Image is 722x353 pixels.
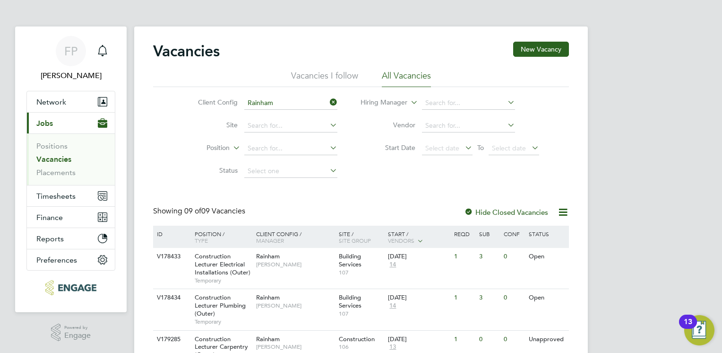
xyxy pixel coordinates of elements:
button: Timesheets [27,185,115,206]
div: Unapproved [526,331,567,348]
span: Finance [36,213,63,222]
div: 0 [501,248,526,265]
button: Open Resource Center, 13 new notifications [684,315,714,345]
span: 107 [339,269,384,276]
span: Construction Lecturer Plumbing (Outer) [195,293,246,318]
span: Network [36,97,66,106]
div: Showing [153,206,247,216]
span: Site Group [339,237,371,244]
div: 0 [501,331,526,348]
a: Vacancies [36,155,71,164]
span: [PERSON_NAME] [256,302,334,309]
div: Start / [386,226,452,249]
a: Positions [36,141,68,150]
span: Type [195,237,208,244]
div: V178433 [155,248,188,265]
h2: Vacancies [153,42,220,61]
div: 1 [452,289,476,307]
label: Start Date [361,143,415,152]
div: Position / [188,226,254,248]
span: Frank Pocock [26,70,115,81]
span: [PERSON_NAME] [256,261,334,268]
button: Network [27,91,115,112]
span: 09 of [184,206,201,216]
div: 3 [477,289,501,307]
span: Temporary [195,277,251,284]
img: morganhunt-logo-retina.png [45,280,96,295]
a: Powered byEngage [51,324,91,342]
div: 1 [452,248,476,265]
div: Open [526,289,567,307]
div: Site / [336,226,386,248]
div: Status [526,226,567,242]
input: Search for... [422,119,515,132]
nav: Main navigation [15,26,127,312]
label: Site [183,121,238,129]
button: Preferences [27,249,115,270]
div: 3 [477,248,501,265]
label: Status [183,166,238,175]
span: Engage [64,332,91,340]
a: Placements [36,168,76,177]
span: Powered by [64,324,91,332]
button: Jobs [27,113,115,133]
span: Jobs [36,119,53,128]
div: 13 [684,322,692,334]
input: Select one [244,165,337,178]
label: Vendor [361,121,415,129]
span: Select date [492,144,526,152]
span: 09 Vacancies [184,206,245,216]
span: 107 [339,310,384,318]
input: Search for... [244,97,337,110]
span: Preferences [36,256,77,265]
span: 106 [339,343,384,351]
a: Go to home page [26,280,115,295]
li: Vacancies I follow [291,70,358,87]
div: Conf [501,226,526,242]
div: Jobs [27,133,115,185]
div: ID [155,226,188,242]
label: Position [175,143,230,153]
span: To [474,141,487,154]
input: Search for... [244,142,337,155]
span: 13 [388,343,397,351]
div: [DATE] [388,253,449,261]
span: FP [64,45,77,57]
div: 0 [501,289,526,307]
button: Finance [27,207,115,228]
div: [DATE] [388,294,449,302]
span: Timesheets [36,192,76,201]
div: Open [526,248,567,265]
a: FP[PERSON_NAME] [26,36,115,81]
span: Construction Lecturer Electrical Installations (Outer) [195,252,250,276]
div: 0 [477,331,501,348]
div: Reqd [452,226,476,242]
label: Hiring Manager [353,98,407,107]
span: [PERSON_NAME] [256,343,334,351]
span: Construction [339,335,375,343]
span: Building Services [339,293,361,309]
div: [DATE] [388,335,449,344]
span: 14 [388,261,397,269]
label: Client Config [183,98,238,106]
span: Building Services [339,252,361,268]
span: Rainham [256,293,280,301]
input: Search for... [244,119,337,132]
div: Client Config / [254,226,336,248]
span: Manager [256,237,284,244]
span: 14 [388,302,397,310]
div: 1 [452,331,476,348]
button: Reports [27,228,115,249]
div: V178434 [155,289,188,307]
span: Rainham [256,252,280,260]
button: New Vacancy [513,42,569,57]
span: Temporary [195,318,251,326]
span: Rainham [256,335,280,343]
li: All Vacancies [382,70,431,87]
div: V179285 [155,331,188,348]
span: Select date [425,144,459,152]
div: Sub [477,226,501,242]
span: Vendors [388,237,414,244]
span: Reports [36,234,64,243]
input: Search for... [422,97,515,110]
